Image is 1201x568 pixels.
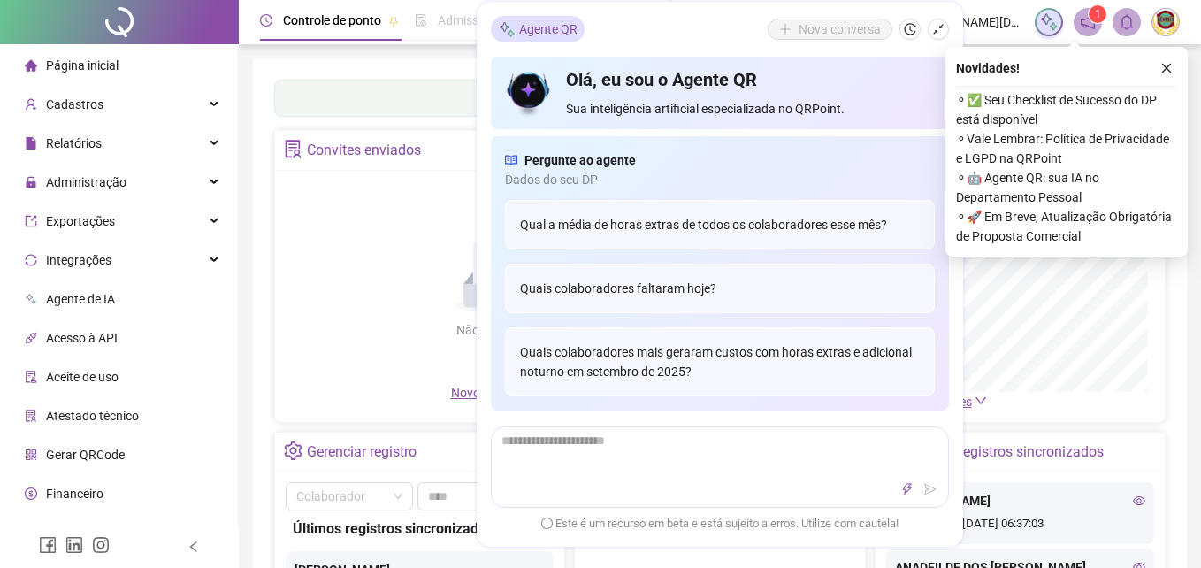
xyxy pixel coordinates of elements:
span: lock [25,176,37,188]
div: Gerenciar registro [307,437,417,467]
span: Financeiro [46,487,103,501]
span: exclamation-circle [541,517,553,528]
span: audit [25,371,37,383]
div: Convites enviados [307,135,421,165]
span: Este é um recurso em beta e está sujeito a erros. Utilize com cautela! [541,515,899,533]
span: Atestado técnico [46,409,139,423]
div: Qual a média de horas extras de todos os colaboradores esse mês? [505,200,935,249]
span: solution [25,410,37,422]
span: Relatórios [46,136,102,150]
span: eye [1133,495,1145,507]
button: Nova conversa [768,19,892,40]
span: ⚬ 🚀 Em Breve, Atualização Obrigatória de Proposta Comercial [956,207,1177,246]
span: sync [25,254,37,266]
span: file [25,137,37,150]
span: Novo convite [451,386,539,400]
div: Não há dados [414,320,577,340]
span: history [904,23,916,35]
span: Página inicial [46,58,119,73]
span: ⚬ ✅ Seu Checklist de Sucesso do DP está disponível [956,90,1177,129]
span: Novidades ! [956,58,1020,78]
button: thunderbolt [897,479,918,500]
span: Cadastros [46,97,103,111]
span: [PERSON_NAME][DATE] - [PERSON_NAME] [905,12,1024,32]
span: Sua inteligência artificial especializada no QRPoint. [566,99,935,119]
div: [PERSON_NAME] [895,491,1145,510]
span: bell [1119,14,1135,30]
span: solution [284,140,302,158]
span: left [187,541,200,553]
span: notification [1080,14,1096,30]
span: Dados do seu DP [505,170,935,189]
span: Exportações [46,214,115,228]
span: linkedin [65,536,83,554]
span: Gerar QRCode [46,448,125,462]
div: Últimos registros sincronizados [907,437,1104,467]
span: read [505,150,517,170]
span: pushpin [388,16,399,27]
span: Controle de ponto [283,13,381,27]
div: Últimos registros sincronizados [293,518,547,540]
div: Agente QR [491,16,585,42]
div: Quais colaboradores mais geraram custos com horas extras e adicional noturno em setembro de 2025? [505,327,935,396]
span: 1 [1095,8,1101,20]
img: sparkle-icon.fc2bf0ac1784a2077858766a79e2daf3.svg [1039,12,1059,32]
span: ⚬ 🤖 Agente QR: sua IA no Departamento Pessoal [956,168,1177,207]
span: user-add [25,98,37,111]
span: shrink [932,23,945,35]
span: Pergunte ao agente [524,150,636,170]
span: ⚬ Vale Lembrar: Política de Privacidade e LGPD na QRPoint [956,129,1177,168]
button: send [920,479,941,500]
img: sparkle-icon.fc2bf0ac1784a2077858766a79e2daf3.svg [498,19,516,38]
span: instagram [92,536,110,554]
span: clock-circle [260,14,272,27]
span: Integrações [46,253,111,267]
div: [DATE] 06:37:03 [895,515,1145,535]
span: home [25,59,37,72]
span: export [25,215,37,227]
span: Agente de IA [46,292,115,306]
img: icon [505,67,552,119]
div: Quais colaboradores faltaram hoje? [505,264,935,313]
span: Administração [46,175,126,189]
span: api [25,332,37,344]
span: facebook [39,536,57,554]
span: file-done [415,14,427,27]
span: down [975,395,987,407]
h4: Olá, eu sou o Agente QR [566,67,935,92]
span: close [1160,62,1173,74]
span: Aceite de uso [46,370,119,384]
span: Acesso à API [46,331,118,345]
span: dollar [25,487,37,500]
span: Admissão digital [438,13,529,27]
span: thunderbolt [901,483,914,495]
img: 14018 [1152,9,1179,35]
span: qrcode [25,449,37,461]
sup: 1 [1089,5,1106,23]
span: setting [284,441,302,460]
